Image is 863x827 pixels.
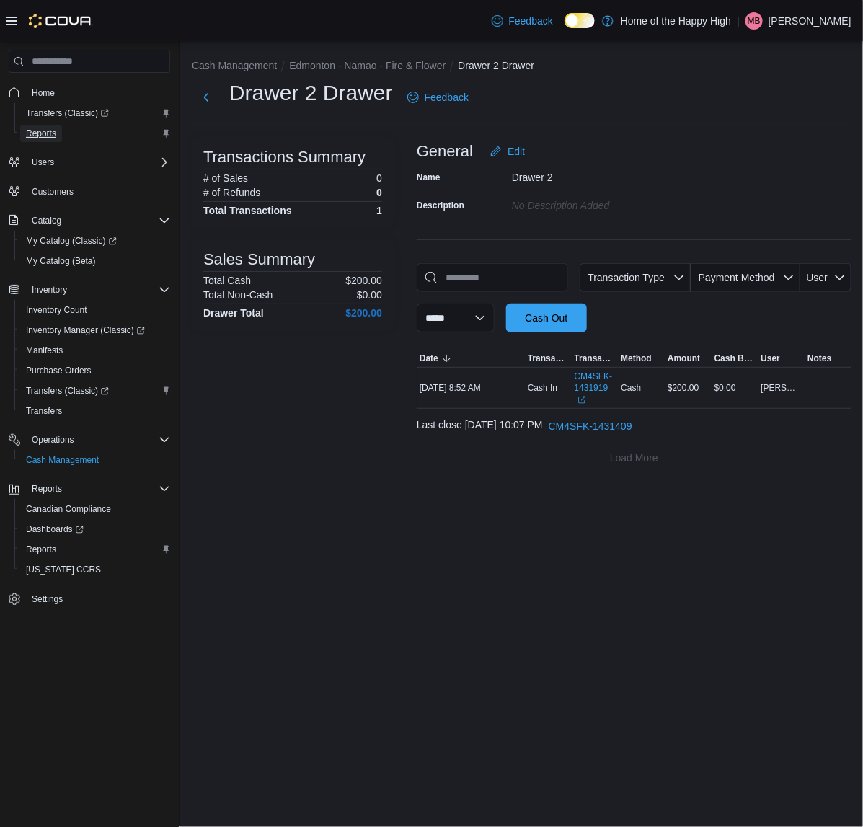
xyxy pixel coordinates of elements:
[3,588,176,609] button: Settings
[543,412,638,441] button: CM4SFK-1431409
[20,561,170,578] span: Washington CCRS
[26,84,61,102] a: Home
[203,289,273,301] h6: Total Non-Cash
[14,103,176,123] a: Transfers (Classic)
[3,280,176,300] button: Inventory
[26,564,101,575] span: [US_STATE] CCRS
[20,105,115,122] a: Transfers (Classic)
[805,350,851,367] button: Notes
[20,362,97,379] a: Purchase Orders
[14,251,176,271] button: My Catalog (Beta)
[807,272,828,283] span: User
[20,322,170,339] span: Inventory Manager (Classic)
[458,60,534,71] button: Drawer 2 Drawer
[621,353,652,364] span: Method
[769,12,851,30] p: [PERSON_NAME]
[203,251,315,268] h3: Sales Summary
[14,320,176,340] a: Inventory Manager (Classic)
[26,405,62,417] span: Transfers
[508,144,525,159] span: Edit
[14,560,176,580] button: [US_STATE] CCRS
[800,263,851,292] button: User
[758,350,805,367] button: User
[26,431,80,448] button: Operations
[737,12,740,30] p: |
[572,350,619,367] button: Transaction #
[203,149,366,166] h3: Transactions Summary
[3,81,176,102] button: Home
[20,125,62,142] a: Reports
[20,541,62,558] a: Reports
[32,434,74,446] span: Operations
[26,544,56,555] span: Reports
[425,90,469,105] span: Feedback
[417,200,464,211] label: Description
[20,252,170,270] span: My Catalog (Beta)
[20,521,170,538] span: Dashboards
[20,561,107,578] a: [US_STATE] CCRS
[26,212,170,229] span: Catalog
[192,60,277,71] button: Cash Management
[417,350,525,367] button: Date
[3,211,176,231] button: Catalog
[26,523,84,535] span: Dashboards
[26,235,117,247] span: My Catalog (Classic)
[192,58,851,76] nav: An example of EuiBreadcrumbs
[699,272,775,283] span: Payment Method
[26,154,170,171] span: Users
[26,454,99,466] span: Cash Management
[26,591,68,608] a: Settings
[20,382,115,399] a: Transfers (Classic)
[32,284,67,296] span: Inventory
[14,381,176,401] a: Transfers (Classic)
[26,304,87,316] span: Inventory Count
[20,301,93,319] a: Inventory Count
[20,105,170,122] span: Transfers (Classic)
[26,590,170,608] span: Settings
[26,212,67,229] button: Catalog
[20,402,68,420] a: Transfers
[3,152,176,172] button: Users
[26,182,170,200] span: Customers
[203,187,260,198] h6: # of Refunds
[525,311,567,325] span: Cash Out
[32,186,74,198] span: Customers
[26,154,60,171] button: Users
[26,345,63,356] span: Manifests
[528,353,569,364] span: Transaction Type
[345,307,382,319] h4: $200.00
[20,451,105,469] a: Cash Management
[20,322,151,339] a: Inventory Manager (Classic)
[621,382,641,394] span: Cash
[14,231,176,251] a: My Catalog (Classic)
[668,382,699,394] span: $200.00
[420,353,438,364] span: Date
[509,14,553,28] span: Feedback
[20,125,170,142] span: Reports
[26,128,56,139] span: Reports
[3,181,176,202] button: Customers
[712,350,758,367] button: Cash Back
[26,480,68,497] button: Reports
[26,480,170,497] span: Reports
[29,14,93,28] img: Cova
[417,412,851,441] div: Last close [DATE] 10:07 PM
[32,156,54,168] span: Users
[761,353,781,364] span: User
[486,6,559,35] a: Feedback
[192,83,221,112] button: Next
[20,451,170,469] span: Cash Management
[14,499,176,519] button: Canadian Compliance
[26,281,73,298] button: Inventory
[376,172,382,184] p: 0
[345,275,382,286] p: $200.00
[26,183,79,200] a: Customers
[14,539,176,560] button: Reports
[484,137,531,166] button: Edit
[512,194,705,211] div: No Description added
[577,396,586,404] svg: External link
[14,401,176,421] button: Transfers
[9,76,170,647] nav: Complex example
[20,402,170,420] span: Transfers
[20,232,123,249] a: My Catalog (Classic)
